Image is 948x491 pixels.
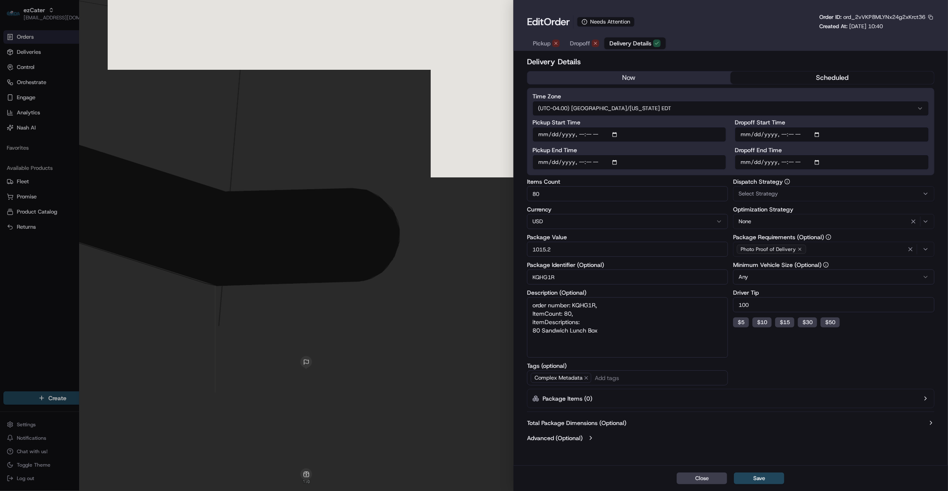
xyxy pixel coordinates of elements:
label: Pickup End Time [532,147,727,153]
span: Knowledge Base [17,122,64,131]
label: Advanced (Optional) [527,434,583,442]
button: Minimum Vehicle Size (Optional) [823,262,829,268]
input: Add tags [593,373,725,383]
button: Start new chat [143,83,153,93]
button: None [733,214,935,229]
label: Package Identifier (Optional) [527,262,728,268]
span: Pylon [84,143,102,149]
span: API Documentation [79,122,135,131]
img: 1736555255976-a54dd68f-1ca7-489b-9aae-adbdc363a1c4 [8,81,24,96]
input: Enter package value [527,242,728,257]
label: Description (Optional) [527,290,728,296]
span: [DATE] 10:40 [849,23,883,30]
input: Enter driver tip [733,297,935,312]
label: Package Value [527,234,728,240]
button: now [527,71,731,84]
p: Created At: [819,23,883,30]
p: Welcome 👋 [8,34,153,48]
button: Photo Proof of Delivery [733,242,935,257]
span: Complex Metadata [531,373,591,383]
span: Order [544,15,570,29]
span: Pickup [533,39,551,48]
a: 📗Knowledge Base [5,119,68,134]
button: $10 [752,317,772,327]
h1: Edit [527,15,570,29]
label: Minimum Vehicle Size (Optional) [733,262,935,268]
a: Powered byPylon [59,143,102,149]
div: Start new chat [29,81,138,89]
span: ord_2vVKP8MLYNx24g2xKrct36 [843,13,925,21]
label: Items Count [527,179,728,185]
button: $30 [798,317,817,327]
button: Save [734,473,784,484]
span: None [739,218,751,225]
label: Optimization Strategy [733,206,935,212]
button: $15 [775,317,794,327]
div: We're available if you need us! [29,89,106,96]
label: Package Requirements (Optional) [733,234,935,240]
div: 💻 [71,123,78,130]
button: Package Items (0) [527,389,935,408]
button: Select Strategy [733,186,935,201]
input: Enter items count [527,186,728,201]
div: 📗 [8,123,15,130]
button: Total Package Dimensions (Optional) [527,419,935,427]
span: Select Strategy [739,190,778,198]
button: $50 [821,317,840,327]
label: Driver Tip [733,290,935,296]
button: $5 [733,317,749,327]
label: Total Package Dimensions (Optional) [527,419,626,427]
div: Needs Attention [577,17,635,27]
input: Got a question? Start typing here... [22,55,151,63]
button: Advanced (Optional) [527,434,935,442]
textarea: order number: KQHG1R, ItemCount: 80, itemDescriptions: 80 Sandwich Lunch Box [527,297,728,358]
span: Dropoff [570,39,590,48]
span: Delivery Details [609,39,651,48]
button: Dispatch Strategy [784,179,790,185]
button: Package Requirements (Optional) [826,234,831,240]
button: Close [677,473,727,484]
label: Time Zone [532,93,929,99]
h2: Delivery Details [527,56,935,68]
label: Package Items ( 0 ) [543,394,592,403]
p: Order ID: [819,13,925,21]
label: Tags (optional) [527,363,728,369]
a: 💻API Documentation [68,119,138,134]
input: Enter package identifier [527,269,728,285]
label: Dispatch Strategy [733,179,935,185]
label: Pickup Start Time [532,119,727,125]
label: Currency [527,206,728,212]
label: Dropoff Start Time [735,119,929,125]
label: Dropoff End Time [735,147,929,153]
span: Photo Proof of Delivery [741,246,796,253]
button: scheduled [731,71,934,84]
img: Nash [8,9,25,26]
